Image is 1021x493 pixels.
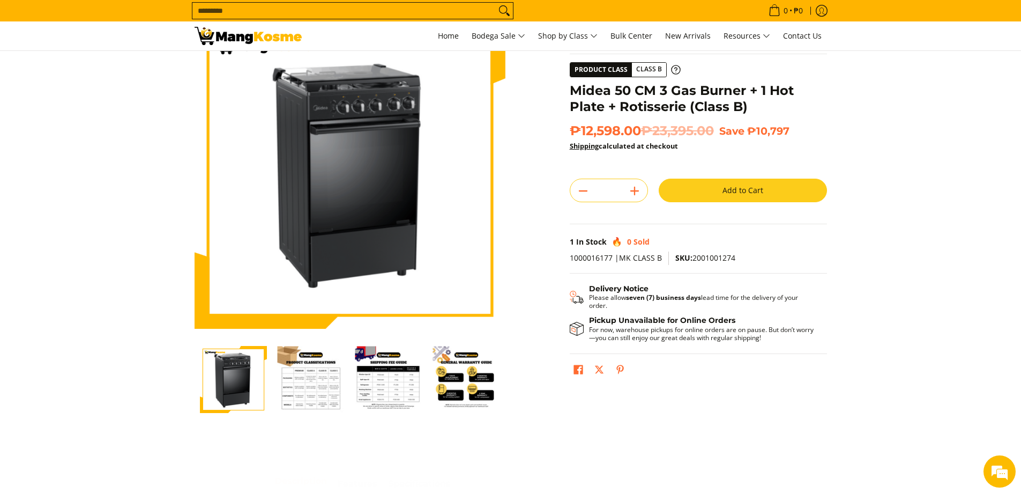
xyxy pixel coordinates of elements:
[576,237,607,247] span: In Stock
[627,237,631,247] span: 0
[613,362,628,380] a: Pin on Pinterest
[570,237,574,247] span: 1
[571,362,586,380] a: Share on Facebook
[665,31,711,41] span: New Arrivals
[570,182,596,200] button: Subtract
[538,30,598,43] span: Shop by Class
[718,21,776,50] a: Resources
[496,3,513,19] button: Search
[438,31,459,41] span: Home
[533,21,603,50] a: Shop by Class
[675,253,692,263] span: SKU:
[433,21,464,50] a: Home
[659,179,827,202] button: Add to Cart
[783,31,822,41] span: Contact Us
[472,30,525,43] span: Bodega Sale
[570,123,714,139] span: ₱12,598.00
[719,124,744,137] span: Save
[570,83,827,115] h1: Midea 50 CM 3 Gas Burner + 1 Hot Plate + Rotisserie (Class B)
[765,5,806,17] span: •
[675,253,735,263] span: 2001001274
[622,182,647,200] button: Add
[200,340,267,420] img: Midea 50 CM 3 Gas Burner + 1 Hot Plate + Rotisserie (Class B)-1
[747,124,789,137] span: ₱10,797
[589,326,816,342] p: For now, warehouse pickups for online orders are on pause. But don’t worry—you can still enjoy ou...
[724,30,770,43] span: Resources
[466,21,531,50] a: Bodega Sale
[778,21,827,50] a: Contact Us
[641,123,714,139] del: ₱23,395.00
[660,21,716,50] a: New Arrivals
[278,346,345,413] img: Midea 50 CM 3 Gas Burner + 1 Hot Plate + Rotisserie (Class B)-2
[634,237,650,247] span: Sold
[589,315,735,325] strong: Pickup Unavailable for Online Orders
[312,21,827,50] nav: Main Menu
[570,63,632,77] span: Product Class
[355,346,422,413] img: Midea 50 CM 3 Gas Burner + 1 Hot Plate + Rotisserie (Class B)-3
[792,7,804,14] span: ₱0
[570,253,662,263] span: 1000016177 |MK CLASS B
[570,62,681,77] a: Product Class Class B
[782,7,789,14] span: 0
[570,141,678,151] strong: calculated at checkout
[589,284,649,293] strong: Delivery Notice
[195,27,302,45] img: Midea 50CM 3 Gas Burner + 1 Hot Plate + Rotisserie l Mang Kosme
[605,21,658,50] a: Bulk Center
[626,293,701,302] strong: seven (7) business days
[570,141,599,151] a: Shipping
[589,293,816,310] p: Please allow lead time for the delivery of your order.
[570,284,816,310] button: Shipping & Delivery
[592,362,607,380] a: Post on X
[632,63,666,76] span: Class B
[433,346,500,413] img: general-warranty-guide-infographic-mang-kosme
[610,31,652,41] span: Bulk Center
[212,18,487,329] img: Midea 50 CM 3 Gas Burner + 1 Hot Plate + Rotisserie (Class B)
